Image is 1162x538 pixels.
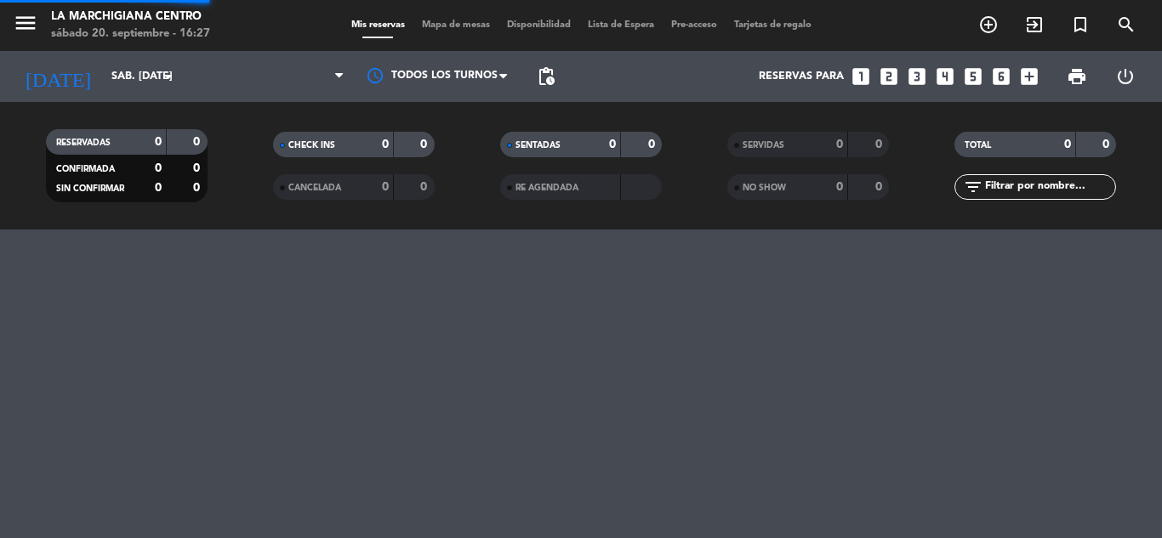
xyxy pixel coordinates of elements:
[343,20,413,30] span: Mis reservas
[663,20,726,30] span: Pre-acceso
[420,181,430,193] strong: 0
[56,139,111,147] span: RESERVADAS
[51,8,210,25] div: La Marchigiana Centro
[288,141,335,150] span: CHECK INS
[288,184,341,192] span: CANCELADA
[906,65,928,88] i: looks_3
[51,25,210,42] div: sábado 20. septiembre - 16:27
[382,181,389,193] strong: 0
[875,181,886,193] strong: 0
[579,20,663,30] span: Lista de Espera
[648,139,658,150] strong: 0
[413,20,498,30] span: Mapa de mesas
[1018,65,1040,88] i: add_box
[155,136,162,148] strong: 0
[875,139,886,150] strong: 0
[983,178,1115,196] input: Filtrar por nombre...
[1070,14,1091,35] i: turned_in_not
[726,20,820,30] span: Tarjetas de regalo
[155,162,162,174] strong: 0
[836,181,843,193] strong: 0
[13,10,38,42] button: menu
[498,20,579,30] span: Disponibilidad
[382,139,389,150] strong: 0
[193,162,203,174] strong: 0
[962,65,984,88] i: looks_5
[515,141,561,150] span: SENTADAS
[965,141,991,150] span: TOTAL
[193,182,203,194] strong: 0
[743,184,786,192] span: NO SHOW
[13,10,38,36] i: menu
[963,177,983,197] i: filter_list
[56,184,124,193] span: SIN CONFIRMAR
[836,139,843,150] strong: 0
[56,165,115,173] span: CONFIRMADA
[609,139,616,150] strong: 0
[978,14,999,35] i: add_circle_outline
[155,182,162,194] strong: 0
[1115,66,1136,87] i: power_settings_new
[743,141,784,150] span: SERVIDAS
[990,65,1012,88] i: looks_6
[850,65,872,88] i: looks_one
[878,65,900,88] i: looks_two
[158,66,179,87] i: arrow_drop_down
[420,139,430,150] strong: 0
[759,71,844,82] span: Reservas para
[13,58,103,95] i: [DATE]
[536,66,556,87] span: pending_actions
[1102,139,1113,150] strong: 0
[1116,14,1136,35] i: search
[1067,66,1087,87] span: print
[515,184,578,192] span: RE AGENDADA
[1101,51,1149,102] div: LOG OUT
[1024,14,1045,35] i: exit_to_app
[934,65,956,88] i: looks_4
[1064,139,1071,150] strong: 0
[193,136,203,148] strong: 0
